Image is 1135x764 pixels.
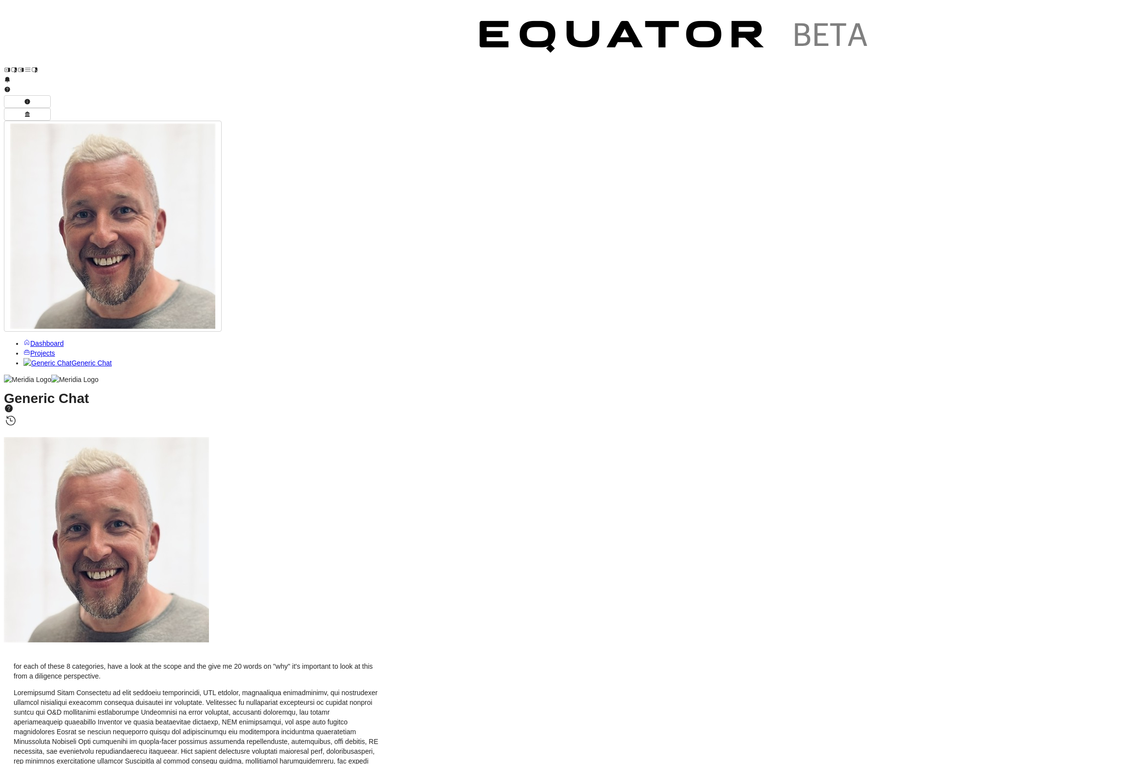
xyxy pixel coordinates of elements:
[463,4,887,73] img: Customer Logo
[23,340,64,347] a: Dashboard
[38,4,463,73] img: Customer Logo
[51,375,99,384] img: Meridia Logo
[4,394,1131,428] h1: Generic Chat
[30,340,64,347] span: Dashboard
[23,349,55,357] a: Projects
[14,661,380,681] p: for each of these 8 categories, have a look at the scope and the give me 20 words on "why" it's i...
[30,349,55,357] span: Projects
[4,437,1131,645] div: Scott Mackay
[10,124,215,329] img: Profile Icon
[23,359,112,367] a: Generic ChatGeneric Chat
[23,358,71,368] img: Generic Chat
[4,437,209,642] img: Profile Icon
[71,359,111,367] span: Generic Chat
[4,375,51,384] img: Meridia Logo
